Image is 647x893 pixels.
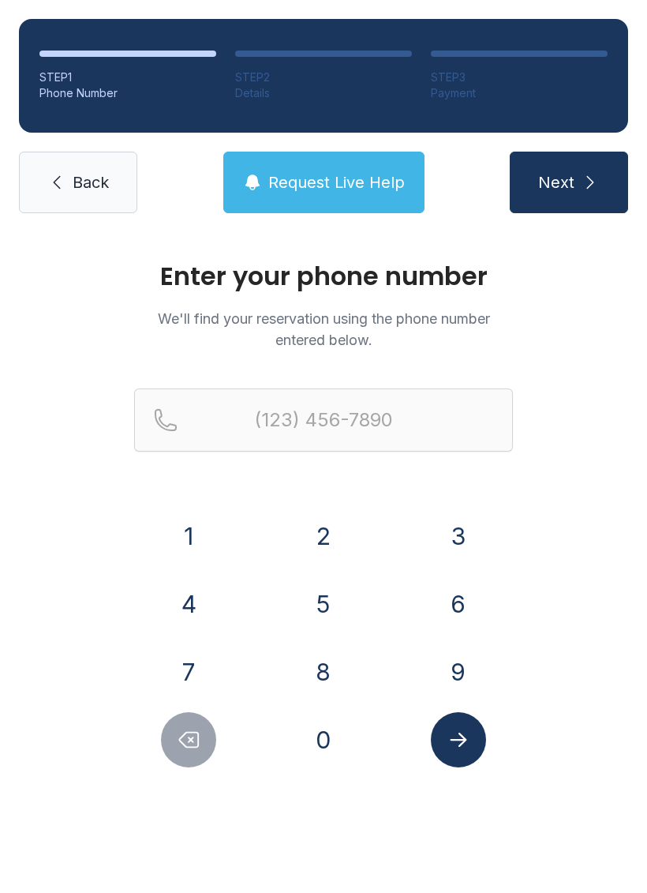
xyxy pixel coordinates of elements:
[431,644,486,700] button: 9
[161,508,216,564] button: 1
[161,576,216,632] button: 4
[134,308,513,351] p: We'll find your reservation using the phone number entered below.
[431,508,486,564] button: 3
[235,69,412,85] div: STEP 2
[296,712,351,767] button: 0
[296,644,351,700] button: 8
[296,576,351,632] button: 5
[161,712,216,767] button: Delete number
[73,171,109,193] span: Back
[431,712,486,767] button: Submit lookup form
[39,69,216,85] div: STEP 1
[431,576,486,632] button: 6
[296,508,351,564] button: 2
[134,264,513,289] h1: Enter your phone number
[39,85,216,101] div: Phone Number
[538,171,574,193] span: Next
[431,85,608,101] div: Payment
[134,388,513,452] input: Reservation phone number
[268,171,405,193] span: Request Live Help
[235,85,412,101] div: Details
[161,644,216,700] button: 7
[431,69,608,85] div: STEP 3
